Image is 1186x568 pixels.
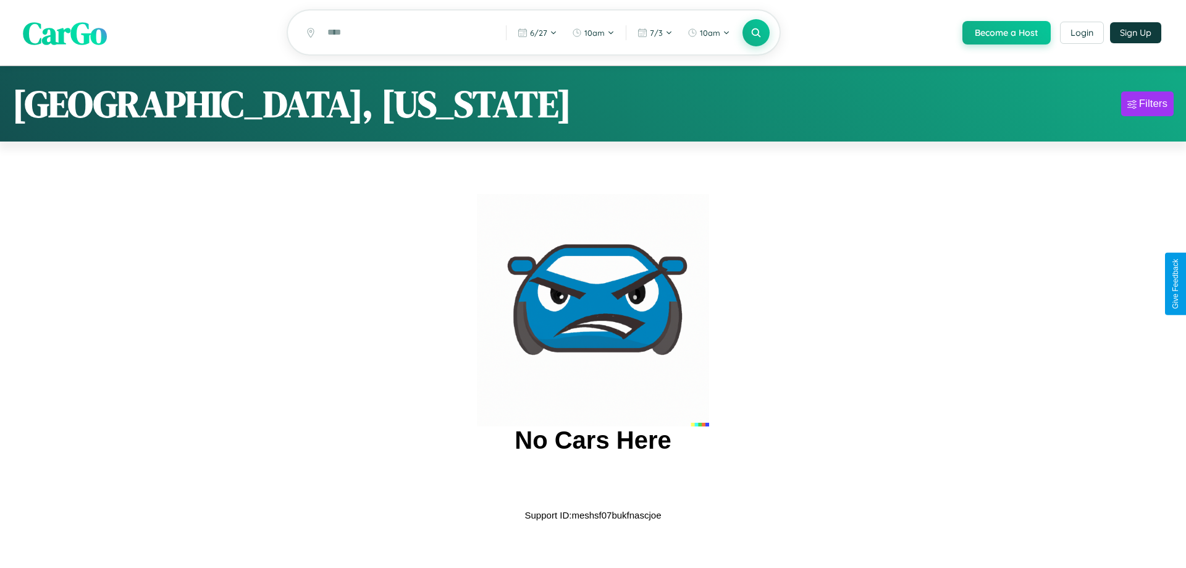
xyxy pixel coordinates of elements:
span: 6 / 27 [530,28,547,38]
h2: No Cars Here [515,426,671,454]
span: 7 / 3 [650,28,663,38]
button: 6/27 [511,23,563,43]
button: Become a Host [962,21,1051,45]
div: Filters [1139,98,1167,110]
button: Login [1060,22,1104,44]
p: Support ID: meshsf07bukfnascjoe [525,507,662,523]
button: Filters [1121,91,1174,116]
div: Give Feedback [1171,259,1180,309]
button: 10am [566,23,621,43]
button: Sign Up [1110,22,1161,43]
img: car [477,194,709,426]
h1: [GEOGRAPHIC_DATA], [US_STATE] [12,78,571,129]
button: 7/3 [631,23,679,43]
button: 10am [681,23,736,43]
span: CarGo [23,11,107,54]
span: 10am [700,28,720,38]
span: 10am [584,28,605,38]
